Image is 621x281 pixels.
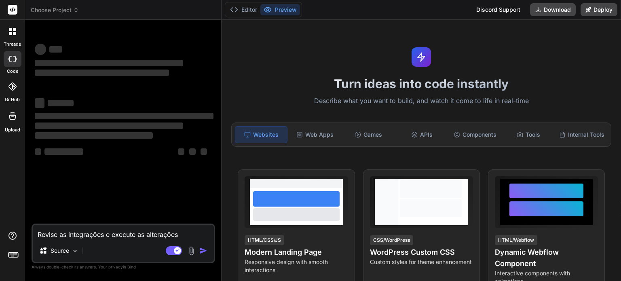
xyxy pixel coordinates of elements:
span: ‌ [35,132,153,139]
button: Deploy [581,3,617,16]
textarea: Revise as integrações e execute as alterações [33,225,214,239]
span: ‌ [35,60,183,66]
h1: Turn ideas into code instantly [226,76,616,91]
h4: WordPress Custom CSS [370,247,473,258]
span: ‌ [189,148,196,155]
button: Editor [227,4,260,15]
span: ‌ [35,44,46,55]
h4: Dynamic Webflow Component [495,247,598,269]
span: ‌ [35,98,44,108]
label: Upload [5,127,20,133]
span: ‌ [35,123,183,129]
span: ‌ [48,100,74,106]
button: Download [530,3,576,16]
label: GitHub [5,96,20,103]
div: Web Apps [289,126,341,143]
label: threads [4,41,21,48]
div: Components [449,126,501,143]
img: Pick Models [72,247,78,254]
img: attachment [187,246,196,256]
div: HTML/CSS/JS [245,235,284,245]
div: Internal Tools [556,126,608,143]
div: HTML/Webflow [495,235,537,245]
span: ‌ [35,70,169,76]
span: privacy [108,264,123,269]
label: code [7,68,18,75]
span: ‌ [49,46,62,53]
span: Choose Project [31,6,79,14]
div: Discord Support [471,3,525,16]
img: icon [199,247,207,255]
div: APIs [396,126,448,143]
div: Websites [235,126,287,143]
p: Custom styles for theme enhancement [370,258,473,266]
div: CSS/WordPress [370,235,413,245]
span: ‌ [201,148,207,155]
span: ‌ [44,148,83,155]
div: Tools [503,126,554,143]
div: Games [342,126,394,143]
p: Source [51,247,69,255]
p: Responsive design with smooth interactions [245,258,348,274]
span: ‌ [35,148,41,155]
span: ‌ [178,148,184,155]
span: ‌ [35,113,213,119]
h4: Modern Landing Page [245,247,348,258]
p: Describe what you want to build, and watch it come to life in real-time [226,96,616,106]
p: Always double-check its answers. Your in Bind [32,263,215,271]
button: Preview [260,4,300,15]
